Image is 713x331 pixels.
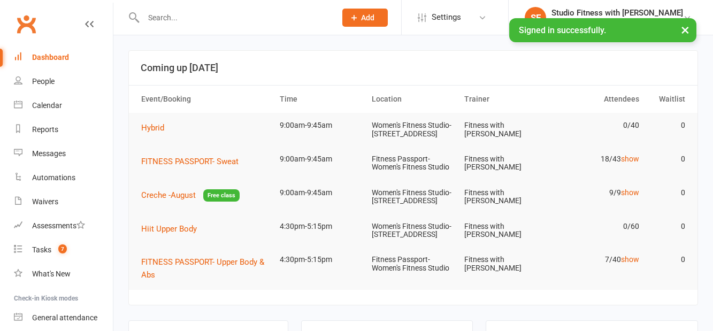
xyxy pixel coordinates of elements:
div: Fitness with [PERSON_NAME] [551,18,683,27]
td: 0 [644,247,690,272]
div: Automations [32,173,75,182]
span: FITNESS PASSPORT- Upper Body & Abs [141,257,264,280]
div: Reports [32,125,58,134]
button: Hybrid [141,121,172,134]
a: Tasks 7 [14,238,113,262]
th: Location [367,86,459,113]
div: Messages [32,149,66,158]
span: Free class [203,189,240,202]
a: show [621,255,639,264]
input: Search... [140,10,328,25]
a: Dashboard [14,45,113,70]
span: Add [361,13,374,22]
div: Studio Fitness with [PERSON_NAME] [551,8,683,18]
td: Fitness Passport- Women's Fitness Studio [367,247,459,281]
td: Fitness with [PERSON_NAME] [459,113,552,147]
td: 0 [644,214,690,239]
td: 9:00am-9:45am [275,180,367,205]
a: People [14,70,113,94]
th: Waitlist [644,86,690,113]
a: show [621,188,639,197]
td: 0 [644,113,690,138]
a: Automations [14,166,113,190]
td: Fitness with [PERSON_NAME] [459,247,552,281]
span: FITNESS PASSPORT- Sweat [141,157,239,166]
span: Signed in successfully. [519,25,606,35]
a: Clubworx [13,11,40,37]
td: 0 [644,180,690,205]
div: People [32,77,55,86]
a: Calendar [14,94,113,118]
h3: Coming up [DATE] [141,63,686,73]
td: 9/9 [551,180,644,205]
div: What's New [32,270,71,278]
span: 7 [58,244,67,253]
td: 9:00am-9:45am [275,147,367,172]
button: Hiit Upper Body [141,222,204,235]
div: Calendar [32,101,62,110]
div: Dashboard [32,53,69,61]
div: Assessments [32,221,85,230]
th: Event/Booking [136,86,275,113]
button: Add [342,9,388,27]
a: Reports [14,118,113,142]
a: General attendance kiosk mode [14,306,113,330]
td: Fitness with [PERSON_NAME] [459,180,552,214]
span: Creche -August [141,190,196,200]
button: × [676,18,695,41]
button: FITNESS PASSPORT- Upper Body & Abs [141,256,270,281]
div: SF [525,7,546,28]
a: Waivers [14,190,113,214]
td: 7/40 [551,247,644,272]
td: 9:00am-9:45am [275,113,367,138]
td: 18/43 [551,147,644,172]
button: Creche -AugustFree class [141,189,240,202]
td: 0/40 [551,113,644,138]
td: Fitness Passport- Women's Fitness Studio [367,147,459,180]
th: Attendees [551,86,644,113]
div: Tasks [32,245,51,254]
a: Messages [14,142,113,166]
div: Waivers [32,197,58,206]
td: 0 [644,147,690,172]
th: Trainer [459,86,552,113]
a: What's New [14,262,113,286]
a: Assessments [14,214,113,238]
span: Hybrid [141,123,164,133]
td: Women's Fitness Studio- [STREET_ADDRESS] [367,113,459,147]
td: Fitness with [PERSON_NAME] [459,147,552,180]
span: Hiit Upper Body [141,224,197,234]
td: 4:30pm-5:15pm [275,247,367,272]
td: Women's Fitness Studio- [STREET_ADDRESS] [367,214,459,248]
span: Settings [432,5,461,29]
th: Time [275,86,367,113]
div: General attendance [32,313,97,322]
td: 4:30pm-5:15pm [275,214,367,239]
td: Women's Fitness Studio- [STREET_ADDRESS] [367,180,459,214]
a: show [621,155,639,163]
td: Fitness with [PERSON_NAME] [459,214,552,248]
button: FITNESS PASSPORT- Sweat [141,155,246,168]
td: 0/60 [551,214,644,239]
